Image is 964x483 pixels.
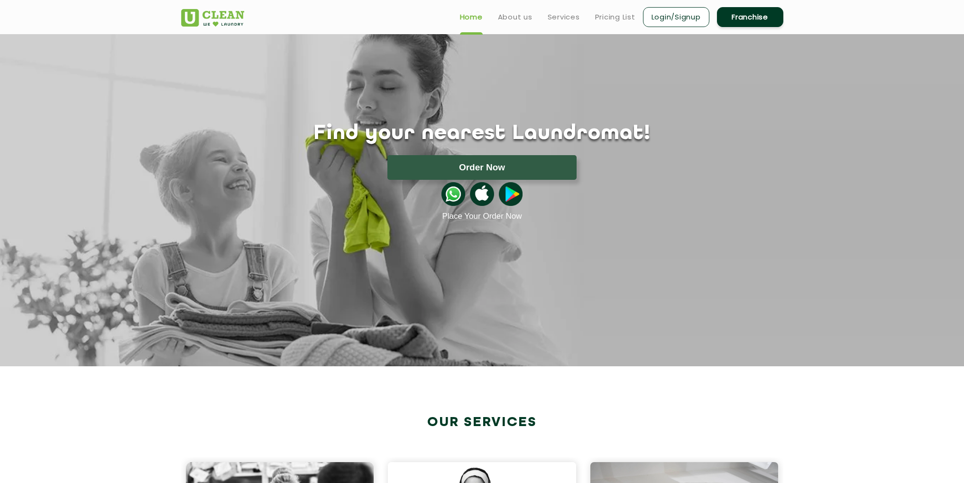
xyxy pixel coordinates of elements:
a: Pricing List [595,11,635,23]
a: About us [498,11,532,23]
img: apple-icon.png [470,182,494,206]
h1: Find your nearest Laundromat! [174,122,790,146]
img: UClean Laundry and Dry Cleaning [181,9,244,27]
img: playstoreicon.png [499,182,523,206]
button: Order Now [387,155,577,180]
a: Place Your Order Now [442,212,522,221]
a: Franchise [717,7,783,27]
a: Login/Signup [643,7,709,27]
a: Home [460,11,483,23]
img: whatsappicon.png [441,182,465,206]
h2: Our Services [181,415,783,430]
a: Services [548,11,580,23]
